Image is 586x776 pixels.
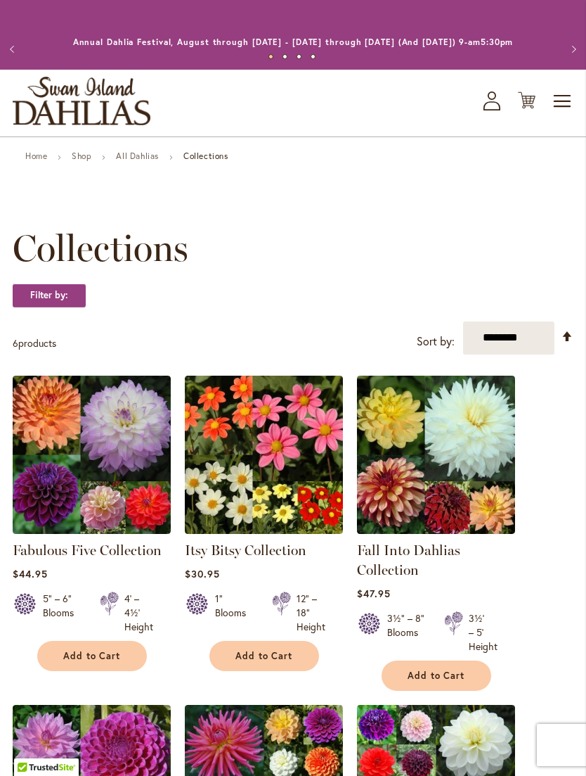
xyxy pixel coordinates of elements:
img: Fabulous Five Collection [13,376,171,534]
a: Fall Into Dahlias Collection [357,523,515,537]
a: Shop [72,151,91,161]
a: Fabulous Five Collection [13,542,162,559]
div: 4' – 4½' Height [124,592,153,634]
span: Add to Cart [235,650,293,662]
span: $30.95 [185,567,220,580]
div: 5" – 6" Blooms [43,592,83,634]
span: $47.95 [357,587,391,600]
a: Itsy Bitsy Collection [185,523,343,537]
button: Add to Cart [209,641,319,671]
img: Itsy Bitsy Collection [185,376,343,534]
button: Next [558,35,586,63]
a: store logo [13,77,150,125]
strong: Collections [183,151,228,161]
a: All Dahlias [116,151,159,161]
button: 3 of 4 [297,54,301,59]
span: Add to Cart [63,650,121,662]
img: Fall Into Dahlias Collection [357,376,515,534]
div: 1" Blooms [215,592,255,634]
div: 3½" – 8" Blooms [387,611,427,654]
strong: Filter by: [13,284,86,307]
button: Add to Cart [37,641,147,671]
a: Annual Dahlia Festival, August through [DATE] - [DATE] through [DATE] (And [DATE]) 9-am5:30pm [73,37,514,47]
span: Collections [13,227,188,269]
span: Add to Cart [408,670,465,682]
a: Fall Into Dahlias Collection [357,542,460,578]
button: 2 of 4 [282,54,287,59]
span: 6 [13,336,18,350]
a: Home [25,151,47,161]
button: 1 of 4 [268,54,273,59]
label: Sort by: [417,329,455,355]
iframe: Launch Accessibility Center [11,726,50,765]
div: 12" – 18" Height [297,592,325,634]
a: Fabulous Five Collection [13,523,171,537]
div: 3½' – 5' Height [469,611,497,654]
a: Itsy Bitsy Collection [185,542,306,559]
span: $44.95 [13,567,48,580]
button: Add to Cart [382,661,491,691]
button: 4 of 4 [311,54,315,59]
p: products [13,332,56,355]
